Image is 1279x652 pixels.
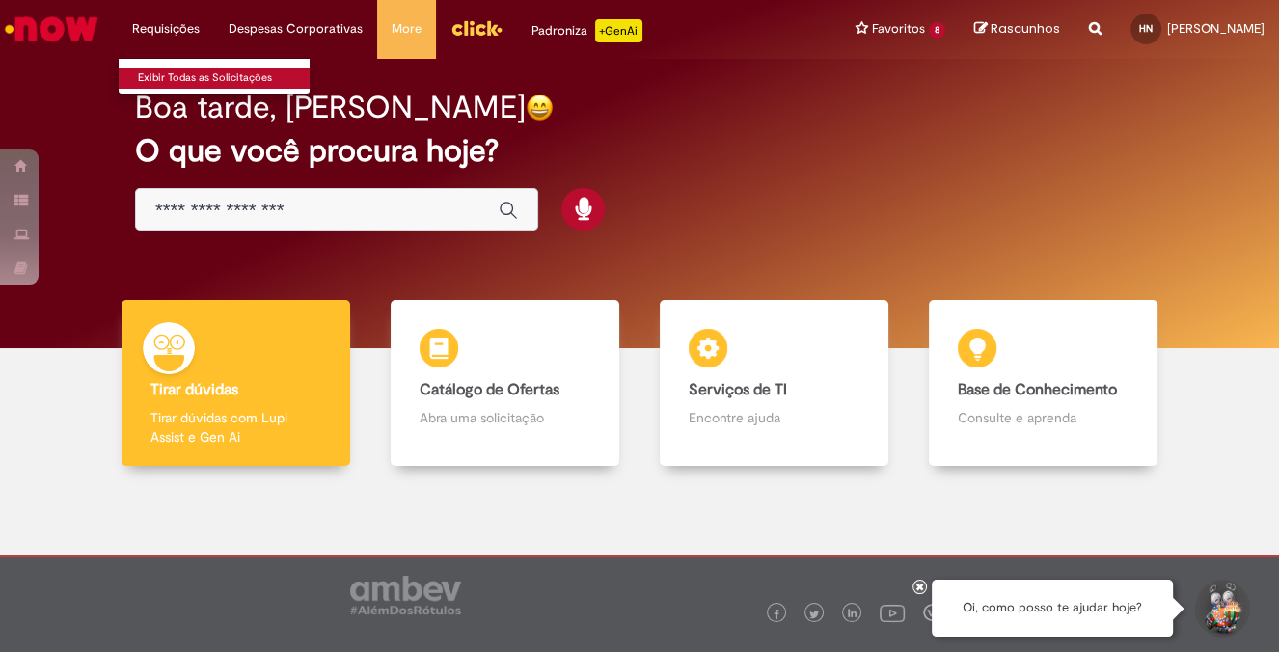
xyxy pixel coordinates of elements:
a: Base de Conhecimento Consulte e aprenda [909,300,1178,467]
img: ServiceNow [2,10,101,48]
a: Tirar dúvidas Tirar dúvidas com Lupi Assist e Gen Ai [101,300,370,467]
div: Padroniza [531,19,642,42]
p: Encontre ajuda [689,408,859,427]
p: Consulte e aprenda [958,408,1129,427]
img: logo_footer_ambev_rotulo_gray.png [350,576,461,614]
img: logo_footer_youtube.png [880,600,905,625]
a: Exibir Todas as Solicitações [119,68,331,89]
div: Oi, como posso te ajudar hoje? [932,580,1173,637]
b: Catálogo de Ofertas [420,380,559,399]
p: Abra uma solicitação [420,408,590,427]
img: logo_footer_linkedin.png [848,609,857,620]
h2: O que você procura hoje? [135,134,1144,168]
span: HN [1139,22,1153,35]
button: Iniciar Conversa de Suporte [1192,580,1250,638]
a: Catálogo de Ofertas Abra uma solicitação [370,300,639,467]
span: More [392,19,422,39]
img: click_logo_yellow_360x200.png [450,14,503,42]
b: Serviços de TI [689,380,787,399]
img: happy-face.png [526,94,554,122]
b: Base de Conhecimento [958,380,1117,399]
p: +GenAi [595,19,642,42]
h2: Boa tarde, [PERSON_NAME] [135,91,526,124]
img: logo_footer_workplace.png [923,604,940,621]
a: Rascunhos [974,20,1060,39]
span: Despesas Corporativas [229,19,363,39]
a: Serviços de TI Encontre ajuda [639,300,909,467]
span: 8 [929,22,945,39]
span: Requisições [132,19,200,39]
span: [PERSON_NAME] [1167,20,1265,37]
ul: Requisições [118,58,311,95]
b: Tirar dúvidas [150,380,238,399]
span: Rascunhos [991,19,1060,38]
img: logo_footer_twitter.png [809,610,819,619]
p: Tirar dúvidas com Lupi Assist e Gen Ai [150,408,321,447]
img: logo_footer_facebook.png [772,610,781,619]
span: Favoritos [872,19,925,39]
